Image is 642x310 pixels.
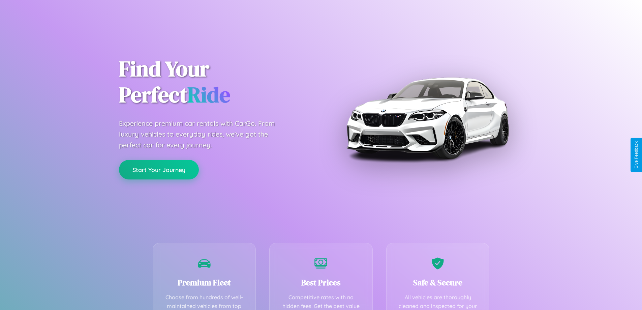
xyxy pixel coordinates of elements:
h3: Best Prices [280,277,362,288]
div: Give Feedback [634,141,639,169]
span: Ride [187,80,230,109]
p: Experience premium car rentals with CarGo. From luxury vehicles to everyday rides, we've got the ... [119,118,287,150]
img: Premium BMW car rental vehicle [343,34,512,202]
h1: Find Your Perfect [119,56,311,108]
button: Start Your Journey [119,160,199,179]
h3: Premium Fleet [163,277,246,288]
h3: Safe & Secure [397,277,479,288]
